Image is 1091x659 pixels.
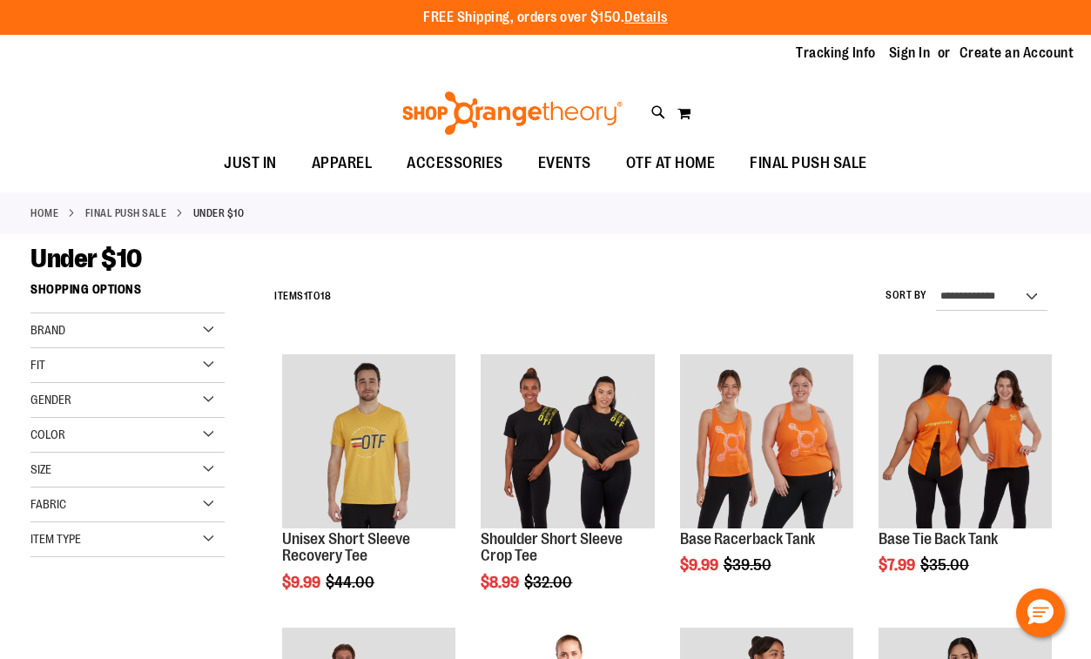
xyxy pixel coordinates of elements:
span: $9.99 [680,556,721,574]
a: Base Racerback Tank [680,530,815,548]
p: FREE Shipping, orders over $150. [423,8,668,28]
a: JUST IN [206,144,294,184]
div: product [870,346,1061,618]
a: Product image for Unisex Short Sleeve Recovery Tee [282,354,455,530]
a: Create an Account [960,44,1074,63]
span: Size [30,462,51,476]
a: EVENTS [521,144,609,184]
label: Sort By [886,288,927,303]
a: Product image for Shoulder Short Sleeve Crop Tee [481,354,654,530]
strong: Shopping Options [30,274,225,313]
a: ACCESSORIES [389,144,521,184]
a: Unisex Short Sleeve Recovery Tee [282,530,410,565]
a: FINAL PUSH SALE [732,144,885,183]
span: $9.99 [282,574,323,591]
span: $32.00 [524,574,575,591]
span: $44.00 [326,574,377,591]
a: Product image for Base Tie Back Tank [879,354,1052,530]
span: Under $10 [30,244,142,273]
span: 18 [320,290,331,302]
div: product [472,346,663,635]
button: Hello, have a question? Let’s chat. [1016,588,1065,637]
span: APPAREL [312,144,373,183]
span: $7.99 [879,556,918,574]
a: Home [30,205,58,221]
span: 1 [304,290,308,302]
span: Fabric [30,497,66,511]
a: OTF AT HOME [609,144,733,184]
span: ACCESSORIES [407,144,503,183]
span: EVENTS [538,144,591,183]
img: Product image for Base Racerback Tank [680,354,853,528]
span: Color [30,427,65,441]
img: Product image for Shoulder Short Sleeve Crop Tee [481,354,654,528]
div: product [671,346,862,618]
a: Details [624,10,668,25]
a: Base Tie Back Tank [879,530,998,548]
span: OTF AT HOME [626,144,716,183]
span: JUST IN [224,144,277,183]
span: Brand [30,323,65,337]
span: $35.00 [920,556,972,574]
img: Product image for Unisex Short Sleeve Recovery Tee [282,354,455,528]
a: Sign In [889,44,931,63]
span: Gender [30,393,71,407]
span: FINAL PUSH SALE [750,144,867,183]
a: Product image for Base Racerback Tank [680,354,853,530]
h2: Items to [274,283,331,310]
span: Fit [30,358,45,372]
span: $8.99 [481,574,522,591]
a: Shoulder Short Sleeve Crop Tee [481,530,623,565]
strong: Under $10 [193,205,245,221]
span: $39.50 [724,556,774,574]
a: Tracking Info [796,44,876,63]
span: Item Type [30,532,81,546]
div: product [273,346,464,635]
a: FINAL PUSH SALE [85,205,167,221]
a: APPAREL [294,144,390,184]
img: Shop Orangetheory [400,91,625,135]
img: Product image for Base Tie Back Tank [879,354,1052,528]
